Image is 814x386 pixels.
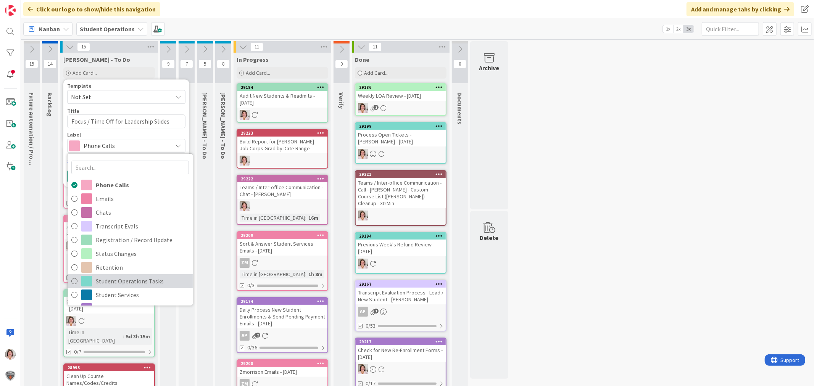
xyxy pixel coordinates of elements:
div: 29167Transcript Evaluation Process - Lead / New Student - [PERSON_NAME] [356,281,446,304]
span: Add Card... [246,69,270,76]
div: 29222Teams / Inter-office Communication - Chat - [PERSON_NAME] [237,175,327,199]
div: 1h 8m [306,270,324,278]
img: EW [358,211,368,220]
div: EW [237,156,327,166]
div: 29208 [241,361,327,366]
div: 29209 [237,232,327,239]
a: Student Services [68,288,193,302]
span: Student Services [96,289,189,301]
span: 14 [44,60,56,69]
span: 11 [369,42,382,51]
div: 29209Sort & Answer Student Services Emails - [DATE] [237,232,327,256]
span: Done [355,56,369,63]
div: GPA Check for Domestic Scholarship - [DATE] [64,297,154,314]
span: 5 [198,60,211,69]
span: Support [16,1,35,10]
span: Verify [338,92,345,109]
div: 29194 [359,233,446,239]
span: Student Operations Tasks [96,275,189,287]
span: 2 [255,333,260,338]
img: EW [358,259,368,269]
span: : [305,270,306,278]
a: Student Operations Tasks [68,274,193,288]
div: 29199Process Open Tickets - [PERSON_NAME] - [DATE] [356,123,446,146]
div: EW [64,241,154,251]
span: 3x [683,25,694,33]
span: 1 [374,105,379,110]
img: EW [240,110,250,120]
span: 0/36 [247,344,257,352]
span: Documents [456,92,464,124]
span: Emilie - To Do [63,56,130,63]
div: 29174Daily Process New Student Enrollments & Send Pending Payment Emails - [DATE] [237,298,327,328]
span: Future Automation / Process Building [28,92,35,196]
div: 29205Sort & Answer Student Services Email - [DATE] [64,216,154,239]
div: 29167 [359,281,446,287]
div: 29217Check for New Re-Enrollment Forms - [DATE] [356,338,446,362]
div: Delete [480,233,499,242]
div: 29184 [241,85,327,90]
div: 29046 [64,290,154,297]
div: 28993 [68,365,154,370]
span: Add Card... [73,69,97,76]
div: 29208 [237,360,327,367]
span: Transcript Evals [96,220,189,232]
div: Time in [GEOGRAPHIC_DATA] [240,214,305,222]
div: Sort & Answer Student Services Emails - [DATE] [237,239,327,256]
span: Retention [96,262,189,273]
a: Transcript Evals [68,219,193,233]
div: EW [356,364,446,374]
span: 0/53 [366,322,376,330]
a: Emails [68,192,193,206]
span: Amanda - To Do [219,92,227,159]
div: Time in [GEOGRAPHIC_DATA] [66,328,123,345]
span: 1x [663,25,673,33]
span: Eric - To Do [201,92,209,159]
a: Registration / Record Update [68,233,193,247]
span: 0/3 [247,281,255,289]
div: Daily Process New Student Enrollments & Send Pending Payment Emails - [DATE] [237,305,327,328]
div: 29167 [356,281,446,288]
div: AP [356,307,446,317]
div: Archive [479,63,500,72]
img: EW [240,201,250,211]
span: 0 [335,60,348,69]
span: In Progress [237,56,269,63]
label: Title [67,108,79,114]
div: EW [64,316,154,326]
div: 29222 [241,176,327,182]
span: Label [67,132,81,137]
div: EW [237,110,327,120]
a: Admissions Tasks [68,302,193,315]
img: Visit kanbanzone.com [5,5,16,16]
span: Not Set [71,92,166,102]
span: Kanban [39,24,60,34]
span: BackLog [46,92,54,117]
a: Status Changes [68,247,193,261]
div: 29184 [237,84,327,91]
div: 28993 [64,364,154,371]
div: 29208Zmorrison Emails - [DATE] [237,360,327,377]
span: 8 [217,60,230,69]
div: 29194Previous Week's Refund Review - [DATE] [356,233,446,256]
span: : [123,332,124,341]
div: 29186 [359,85,446,90]
div: 29186 [356,84,446,91]
img: EW [66,316,76,326]
div: Click our logo to show/hide this navigation [23,2,160,16]
div: 29221 [356,171,446,178]
div: 29199 [359,124,446,129]
img: EW [240,156,250,166]
div: 29046GPA Check for Domestic Scholarship - [DATE] [64,290,154,314]
div: Weekly LOA Review - [DATE] [356,91,446,101]
div: Previous Week's Refund Review - [DATE] [356,240,446,256]
span: Emails [96,193,189,204]
span: 15 [25,60,38,69]
span: 7 [180,60,193,69]
span: Chats [96,207,189,218]
div: 29223 [237,130,327,137]
div: 29223Build Report for [PERSON_NAME] - Job Corps Grad by Date Range [237,130,327,153]
div: 29221 [359,172,446,177]
div: 29184Audit New Students & Readmits - [DATE] [237,84,327,108]
div: EW [237,201,327,211]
